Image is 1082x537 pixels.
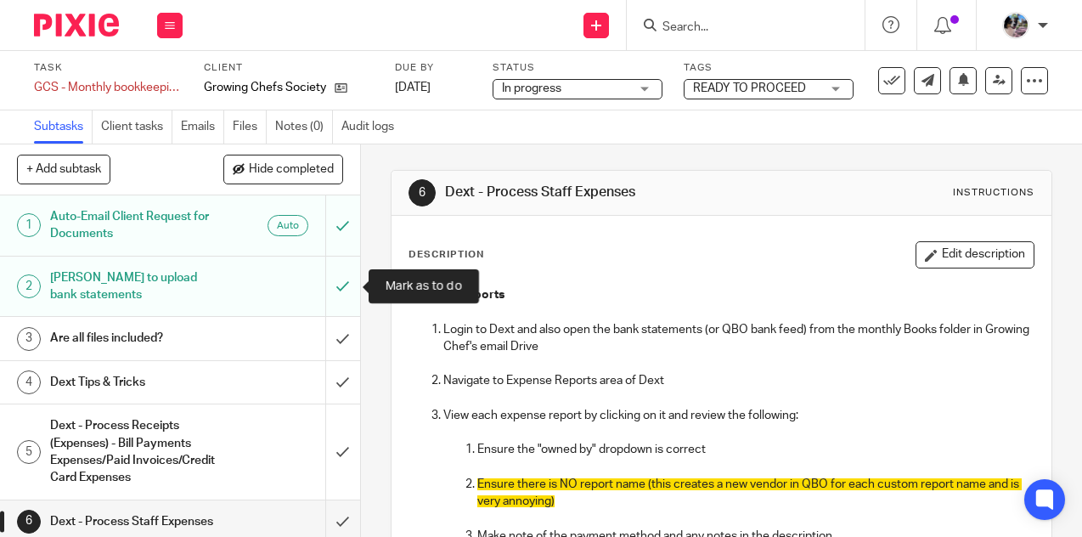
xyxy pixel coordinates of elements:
[477,441,1034,458] p: Ensure the "owned by" dropdown is correct
[223,155,343,184] button: Hide completed
[17,274,41,298] div: 2
[34,61,183,75] label: Task
[101,110,172,144] a: Client tasks
[1002,12,1029,39] img: Screen%20Shot%202020-06-25%20at%209.49.30%20AM.png
[249,163,334,177] span: Hide completed
[493,61,662,75] label: Status
[233,110,267,144] a: Files
[443,321,1034,356] p: Login to Dext and also open the bank statements (or QBO bank feed) from the monthly Books folder ...
[477,478,1022,507] span: Ensure there is NO report name (this creates a new vendor in QBO for each custom report name and ...
[341,110,403,144] a: Audit logs
[443,372,1034,389] p: Navigate to Expense Reports area of Dext
[684,61,854,75] label: Tags
[268,215,308,236] div: Auto
[34,110,93,144] a: Subtasks
[275,110,333,144] a: Notes (0)
[50,509,223,534] h1: Dext - Process Staff Expenses
[204,61,374,75] label: Client
[50,370,223,395] h1: Dext Tips & Tricks
[445,184,758,201] h1: Dext - Process Staff Expenses
[50,413,223,490] h1: Dext - Process Receipts (Expenses) - Bill Payments Expenses/Paid Invoices/Credit Card Expenses
[17,370,41,394] div: 4
[409,248,484,262] p: Description
[661,20,814,36] input: Search
[17,510,41,534] div: 6
[204,79,326,96] p: Growing Chefs Society
[50,325,223,351] h1: Are all files included?
[443,407,1034,424] p: View each expense report by clicking on it and review the following:
[34,79,183,96] div: GCS - Monthly bookkeeping - August
[916,241,1034,268] button: Edit description
[395,82,431,93] span: [DATE]
[693,82,806,94] span: READY TO PROCEED
[17,440,41,464] div: 5
[17,155,110,184] button: + Add subtask
[409,289,504,301] strong: Expense Reports
[50,265,223,308] h1: [PERSON_NAME] to upload bank statements
[34,14,119,37] img: Pixie
[17,327,41,351] div: 3
[17,213,41,237] div: 1
[50,204,223,247] h1: Auto-Email Client Request for Documents
[409,179,436,206] div: 6
[502,82,561,94] span: In progress
[953,186,1034,200] div: Instructions
[181,110,224,144] a: Emails
[395,61,471,75] label: Due by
